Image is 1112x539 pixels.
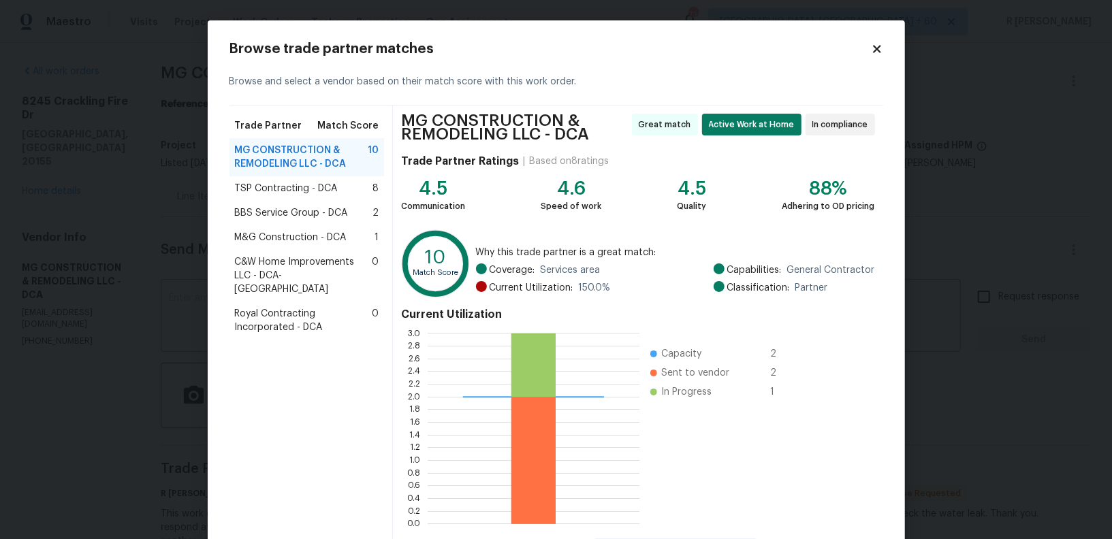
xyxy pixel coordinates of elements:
span: Coverage: [490,263,535,277]
span: 150.0 % [579,281,611,295]
span: Classification: [727,281,790,295]
span: Trade Partner [235,119,302,133]
text: 2.0 [409,393,421,401]
div: 4.5 [401,182,465,195]
span: MG CONSTRUCTION & REMODELING LLC - DCA [401,114,627,141]
div: Quality [677,199,706,213]
h4: Current Utilization [401,308,874,321]
div: 4.5 [677,182,706,195]
span: 2 [372,206,379,220]
span: Why this trade partner is a great match: [476,246,875,259]
span: 8 [372,182,379,195]
div: Communication [401,199,465,213]
span: 1 [375,231,379,244]
text: 1.4 [410,431,421,439]
span: In compliance [812,118,874,131]
text: 1.6 [411,418,421,426]
span: 2 [770,347,792,361]
span: 1 [770,385,792,399]
text: 2.4 [409,367,421,376]
text: Match Score [413,269,459,276]
text: 0.0 [408,520,421,528]
span: Partner [795,281,828,295]
span: Sent to vendor [661,366,729,380]
text: 3.0 [409,329,421,338]
text: 2.6 [409,355,421,363]
span: Current Utilization: [490,281,573,295]
span: M&G Construction - DCA [235,231,347,244]
text: 2.2 [409,380,421,388]
h4: Trade Partner Ratings [401,154,519,168]
h2: Browse trade partner matches [229,42,871,56]
span: Match Score [317,119,379,133]
span: 2 [770,366,792,380]
text: 10 [426,248,447,267]
span: 10 [368,144,379,171]
div: | [519,154,529,168]
span: Active Work at Home [709,118,800,131]
div: Browse and select a vendor based on their match score with this work order. [229,59,883,105]
span: TSP Contracting - DCA [235,182,338,195]
text: 0.2 [409,507,421,515]
span: 0 [372,307,379,334]
text: 1.8 [410,406,421,414]
span: 0 [372,255,379,296]
text: 0.4 [408,494,421,502]
text: 2.8 [409,342,421,350]
span: Services area [541,263,601,277]
span: Capabilities: [727,263,782,277]
div: 4.6 [541,182,601,195]
span: In Progress [661,385,712,399]
span: Capacity [661,347,701,361]
text: 0.8 [408,469,421,477]
div: Speed of work [541,199,601,213]
div: Based on 8 ratings [529,154,609,168]
div: 88% [782,182,875,195]
span: Royal Contracting Incorporated - DCA [235,307,372,334]
span: Great match [639,118,697,131]
div: Adhering to OD pricing [782,199,875,213]
span: C&W Home Improvements LLC - DCA-[GEOGRAPHIC_DATA] [235,255,372,296]
text: 1.0 [410,456,421,464]
text: 1.2 [411,444,421,452]
span: BBS Service Group - DCA [235,206,348,220]
span: General Contractor [787,263,875,277]
text: 0.6 [409,482,421,490]
span: MG CONSTRUCTION & REMODELING LLC - DCA [235,144,368,171]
